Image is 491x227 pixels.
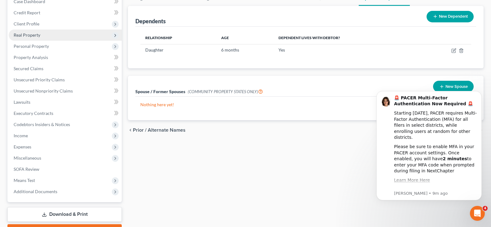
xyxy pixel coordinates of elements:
a: Credit Report [9,7,122,18]
a: Unsecured Nonpriority Claims [9,85,122,97]
p: Nothing here yet! [140,102,471,108]
a: Download & Print [7,207,122,222]
a: Property Analysis [9,52,122,63]
button: chevron_left Prior / Alternate Names [128,128,186,133]
td: Yes [274,44,420,56]
i: chevron_left [128,128,133,133]
a: Executory Contracts [9,108,122,119]
span: Real Property [14,32,40,38]
iframe: Intercom live chat [470,206,485,221]
td: 6 months [216,44,274,56]
span: (COMMUNITY PROPERTY STATES ONLY) [188,89,263,94]
th: Dependent lives with debtor? [274,32,420,44]
span: Income [14,133,28,138]
span: Spouse / Former Spouses [135,89,185,94]
a: SOFA Review [9,164,122,175]
button: New Spouse [433,81,474,92]
span: Codebtors Insiders & Notices [14,122,70,127]
span: Unsecured Nonpriority Claims [14,88,73,93]
th: Age [216,32,274,44]
span: Secured Claims [14,66,43,71]
span: SOFA Review [14,166,39,172]
a: Secured Claims [9,63,122,74]
span: Personal Property [14,43,49,49]
span: Credit Report [14,10,40,15]
th: Relationship [140,32,216,44]
div: Dependents [135,17,166,25]
a: Lawsuits [9,97,122,108]
span: Unsecured Priority Claims [14,77,65,82]
button: New Dependent [427,11,474,22]
a: Unsecured Priority Claims [9,74,122,85]
span: Client Profile [14,21,39,26]
span: Additional Documents [14,189,57,194]
span: Prior / Alternate Names [133,128,186,133]
span: Executory Contracts [14,111,53,116]
span: Lawsuits [14,99,30,105]
iframe: Intercom notifications message [367,82,491,210]
span: Property Analysis [14,55,48,60]
td: Daughter [140,44,216,56]
span: Miscellaneous [14,155,41,161]
span: Expenses [14,144,31,149]
span: Means Test [14,178,35,183]
span: 4 [483,206,488,211]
